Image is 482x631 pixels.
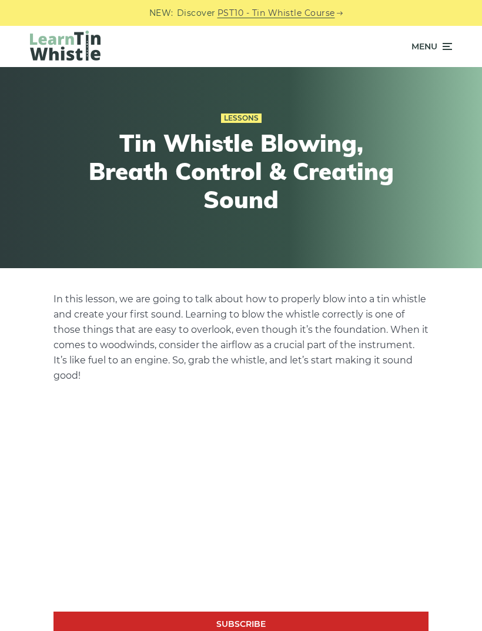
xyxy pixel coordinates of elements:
[221,113,262,123] a: Lessons
[30,31,101,61] img: LearnTinWhistle.com
[82,129,400,213] h1: Tin Whistle Blowing, Breath Control & Creating Sound
[411,32,437,61] span: Menu
[53,401,429,612] iframe: Tin Whistle Tutorial for Beginners - Blowing Basics & D Scale Exercise
[53,292,429,383] p: In this lesson, we are going to talk about how to properly blow into a tin whistle and create you...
